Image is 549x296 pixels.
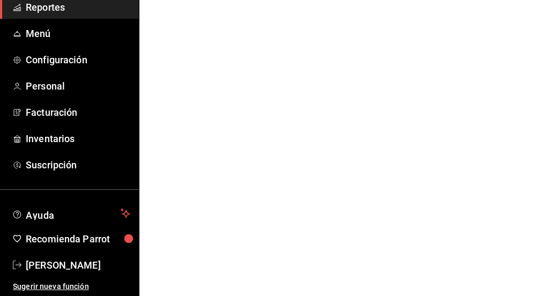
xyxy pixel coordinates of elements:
span: Recomienda Parrot [26,232,130,246]
span: Configuración [26,53,130,67]
span: Menú [26,26,130,41]
span: Ayuda [26,207,116,220]
span: Suscripción [26,158,130,172]
span: Facturación [26,105,130,120]
span: Sugerir nueva función [13,281,130,292]
span: [PERSON_NAME] [26,258,130,272]
span: Personal [26,79,130,93]
span: Inventarios [26,131,130,146]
